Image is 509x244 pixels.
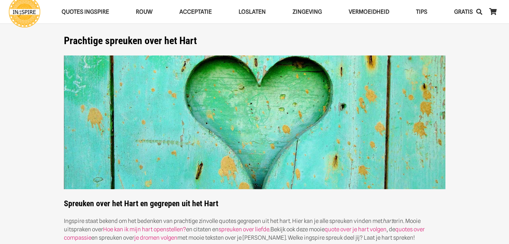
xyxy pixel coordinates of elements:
[416,8,427,15] span: TIPS
[179,8,212,15] span: Acceptatie
[473,3,486,20] a: Zoeken
[64,55,445,190] img: Mooie woorden over het Hart - www.ingspire.nl
[239,8,266,15] span: Loslaten
[64,217,445,242] p: Ingspire staat bekend om het bedenken van prachtige zinvolle quotes gegrepen uit het hart. Hier k...
[122,3,166,20] a: ROUWROUW Menu
[335,3,403,20] a: VERMOEIDHEIDVERMOEIDHEID Menu
[64,35,445,47] h1: Prachtige spreuken over het Hart
[292,8,322,15] span: Zingeving
[136,8,153,15] span: ROUW
[64,55,445,209] strong: Spreuken over het Hart en gegrepen uit het Hart
[166,3,225,20] a: AcceptatieAcceptatie Menu
[103,226,186,233] a: Hoe kan ik mijn hart openstellen?
[219,226,270,233] a: spreuken over liefde.
[48,3,122,20] a: QUOTES INGSPIREQUOTES INGSPIRE Menu
[383,218,393,224] em: hart
[325,226,387,233] a: quote over je hart volgen
[225,3,279,20] a: LoslatenLoslaten Menu
[403,3,441,20] a: TIPSTIPS Menu
[441,3,486,20] a: GRATISGRATIS Menu
[349,8,389,15] span: VERMOEIDHEID
[279,3,335,20] a: ZingevingZingeving Menu
[62,8,109,15] span: QUOTES INGSPIRE
[454,8,473,15] span: GRATIS
[134,234,177,241] a: je dromen volgen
